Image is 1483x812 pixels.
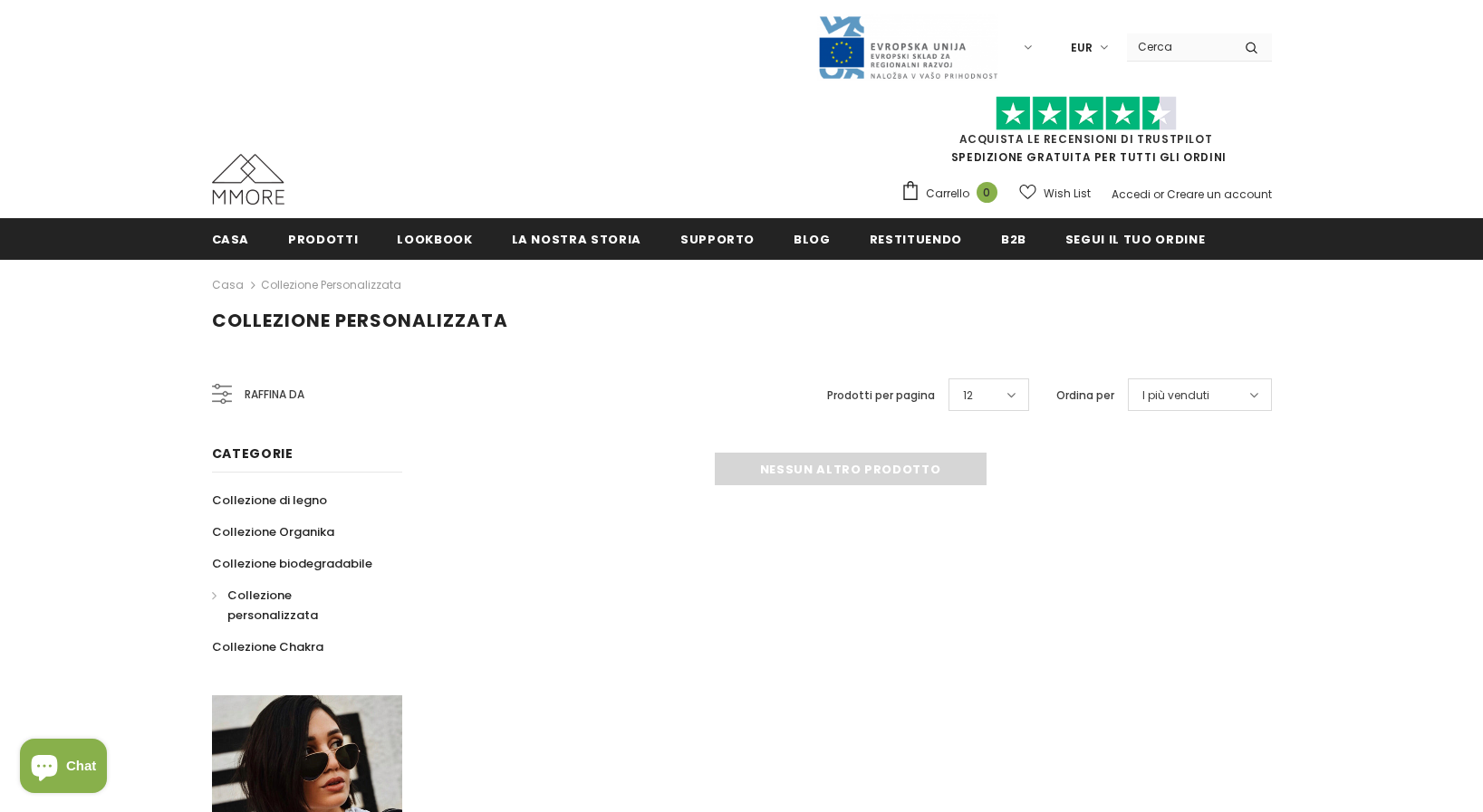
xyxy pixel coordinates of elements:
[212,638,323,655] span: Collezione Chakra
[963,387,973,405] span: 12
[212,548,372,579] a: Collezione biodegradabile
[794,218,831,259] a: Blog
[212,444,294,463] span: Categorie
[212,231,250,248] span: Casa
[900,104,1272,165] span: SPEDIZIONE GRATUITA PER TUTTI GLI ORDINI
[817,14,998,81] img: Javni Razpis
[212,308,508,333] span: Collezione personalizzata
[212,154,284,205] img: Casi MMORE
[212,484,327,516] a: Collezione di legno
[680,231,755,248] span: supporto
[977,182,997,203] span: 0
[1112,186,1151,202] a: Accedi
[245,385,304,405] span: Raffina da
[397,231,472,248] span: Lookbook
[996,96,1177,131] img: Fidati di Pilot Stars
[212,631,323,663] a: Collezione Chakra
[870,231,962,248] span: Restituendo
[1019,177,1091,209] a: Wish List
[1142,387,1209,405] span: I più venduti
[397,218,472,259] a: Lookbook
[870,218,962,259] a: Restituendo
[212,516,334,548] a: Collezione Organika
[212,555,372,572] span: Collezione biodegradabile
[817,39,998,54] a: Javni Razpis
[680,218,755,259] a: supporto
[1071,39,1093,57] span: EUR
[512,231,641,248] span: La nostra storia
[959,131,1213,147] a: Acquista le recensioni di TrustPilot
[212,274,244,296] a: Casa
[1153,186,1164,202] span: or
[1167,186,1272,202] a: Creare un account
[1127,33,1231,60] input: Search Site
[1001,231,1026,248] span: B2B
[827,387,935,405] label: Prodotti per pagina
[1056,387,1114,405] label: Ordina per
[261,277,401,292] a: Collezione personalizzata
[212,492,327,509] span: Collezione di legno
[288,231,358,248] span: Prodotti
[212,523,334,540] span: Collezione Organika
[227,587,318,624] span: Collezione personalizzata
[1065,231,1205,248] span: Segui il tuo ordine
[1065,218,1205,259] a: Segui il tuo ordine
[900,180,1006,207] a: Carrello 0
[512,218,641,259] a: La nostra storia
[288,218,358,259] a: Prodotti
[926,185,969,203] span: Carrello
[794,231,831,248] span: Blog
[212,218,250,259] a: Casa
[1044,185,1091,203] span: Wish List
[14,739,112,798] inbox-online-store-chat: Shopify online store chat
[212,579,382,631] a: Collezione personalizzata
[1001,218,1026,259] a: B2B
